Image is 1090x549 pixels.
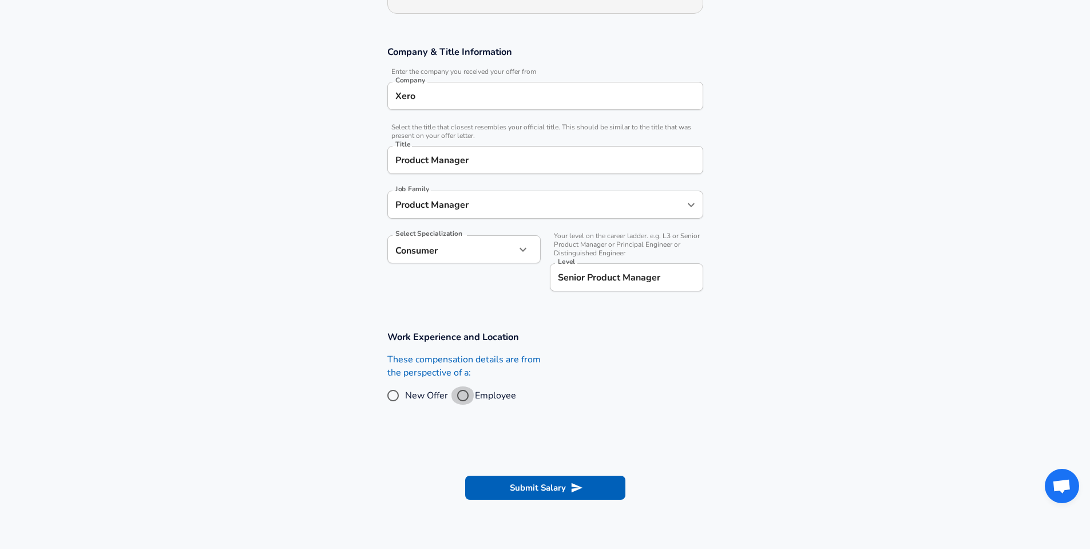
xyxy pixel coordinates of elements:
[395,230,462,237] label: Select Specialization
[387,45,703,58] h3: Company & Title Information
[387,123,703,140] span: Select the title that closest resembles your official title. This should be similar to the title ...
[393,87,698,105] input: Google
[550,232,703,258] span: Your level on the career ladder. e.g. L3 or Senior Product Manager or Principal Engineer or Disti...
[683,197,699,213] button: Open
[395,77,425,84] label: Company
[555,268,698,286] input: L3
[387,330,703,343] h3: Work Experience and Location
[393,196,681,214] input: Software Engineer
[465,476,625,500] button: Submit Salary
[395,185,429,192] label: Job Family
[395,141,410,148] label: Title
[475,389,516,402] span: Employee
[405,389,448,402] span: New Offer
[393,151,698,169] input: Software Engineer
[387,235,516,263] div: Consumer
[1045,469,1079,503] div: Open chat
[387,68,703,76] span: Enter the company you received your offer from
[558,258,575,265] label: Level
[387,353,541,380] label: These compensation details are from the perspective of a:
